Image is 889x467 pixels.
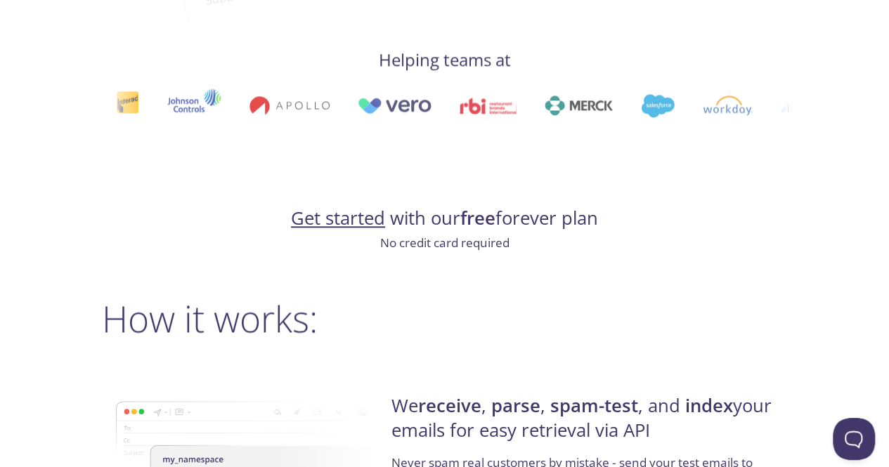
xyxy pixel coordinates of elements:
img: salesforce [640,94,674,117]
strong: spam-test [550,393,638,418]
img: workday [702,96,752,115]
h4: Helping teams at [102,48,788,71]
img: interac [115,91,138,121]
a: Get started [291,206,385,230]
h4: with our forever plan [102,206,788,230]
img: apollo [249,96,329,115]
p: No credit card required [102,234,788,252]
h2: How it works: [102,297,788,339]
img: vero [357,98,431,114]
strong: parse [491,393,540,418]
strong: index [685,393,733,418]
strong: free [460,206,495,230]
iframe: Help Scout Beacon - Open [833,418,875,460]
h4: We , , , and your emails for easy retrieval via API [391,394,783,454]
img: johnsoncontrols [167,88,221,122]
strong: receive [418,393,481,418]
img: rbi [459,98,515,114]
img: merck [544,96,612,115]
